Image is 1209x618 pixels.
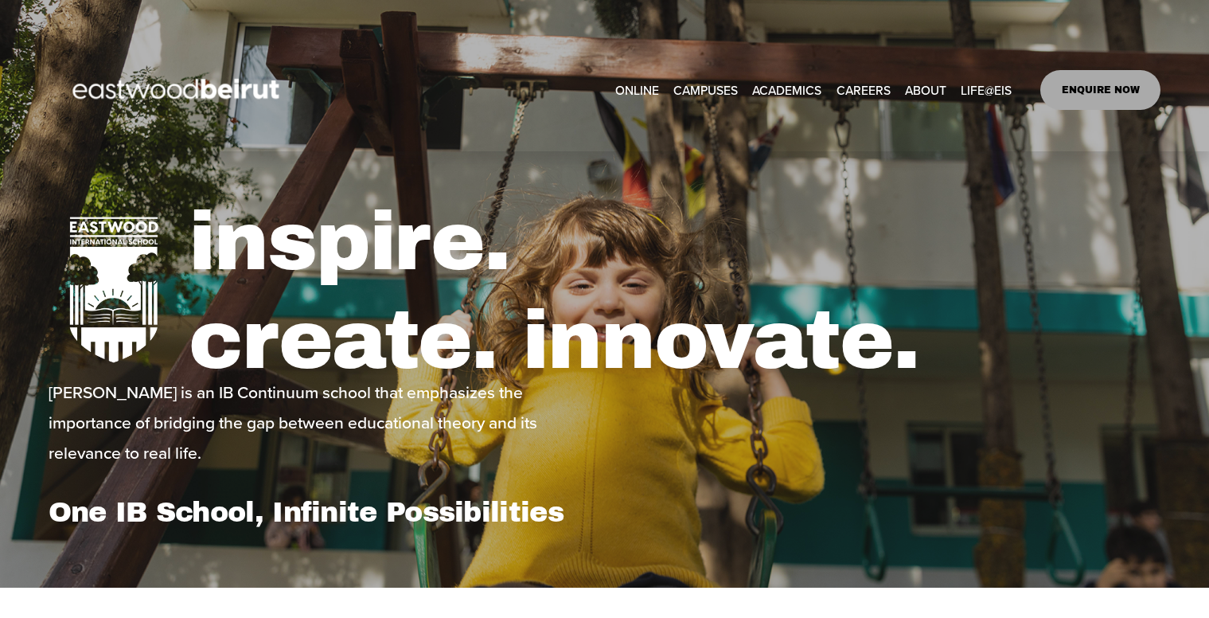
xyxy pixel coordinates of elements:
[752,77,821,102] a: folder dropdown
[49,495,600,529] h1: One IB School, Infinite Possibilities
[189,193,1160,390] h1: inspire. create. innovate.
[673,79,738,101] span: CAMPUSES
[615,77,659,102] a: ONLINE
[961,79,1012,101] span: LIFE@EIS
[1040,70,1160,110] a: ENQUIRE NOW
[961,77,1012,102] a: folder dropdown
[905,79,946,101] span: ABOUT
[49,377,600,467] p: [PERSON_NAME] is an IB Continuum school that emphasizes the importance of bridging the gap betwee...
[905,77,946,102] a: folder dropdown
[673,77,738,102] a: folder dropdown
[837,77,891,102] a: CAREERS
[49,49,308,131] img: EastwoodIS Global Site
[752,79,821,101] span: ACADEMICS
